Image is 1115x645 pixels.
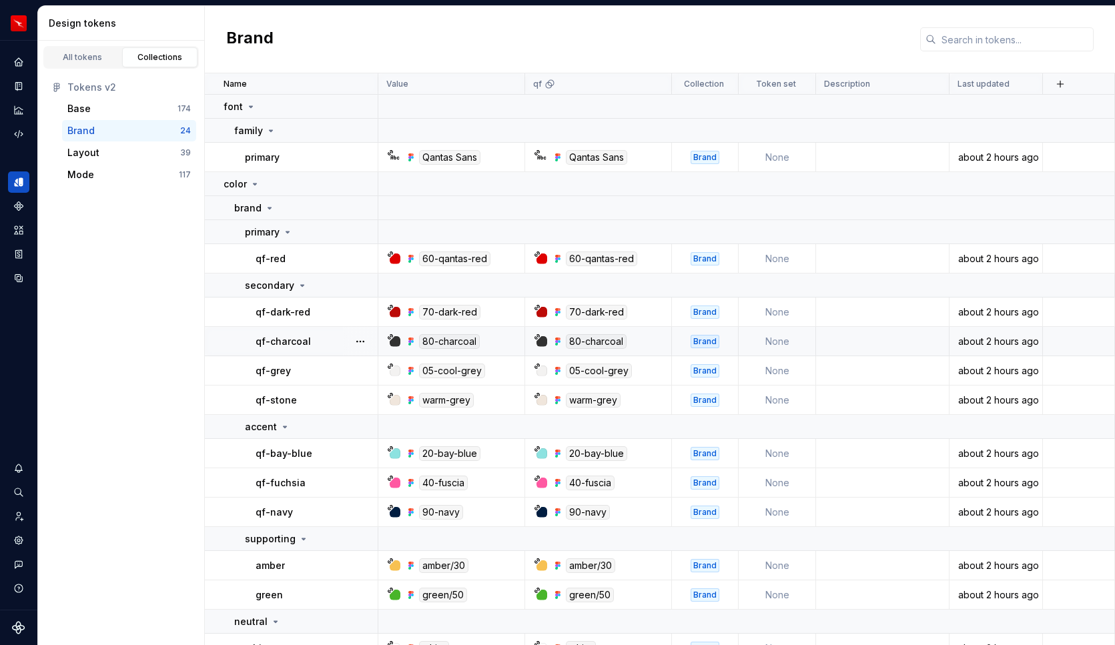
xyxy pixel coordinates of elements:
[950,305,1042,319] div: about 2 hours ago
[256,394,297,407] p: qf-stone
[566,558,615,573] div: amber/30
[8,171,29,193] a: Design tokens
[256,335,311,348] p: qf-charcoal
[566,150,627,165] div: Qantas Sans
[62,164,196,185] button: Mode117
[950,335,1042,348] div: about 2 hours ago
[49,17,199,30] div: Design tokens
[234,124,263,137] p: family
[8,123,29,145] a: Code automation
[950,394,1042,407] div: about 2 hours ago
[226,27,274,51] h2: Brand
[256,506,293,519] p: qf-navy
[224,100,243,113] p: font
[180,147,191,158] div: 39
[419,476,468,490] div: 40-fuscia
[49,52,116,63] div: All tokens
[739,580,816,610] td: None
[224,79,247,89] p: Name
[67,102,91,115] div: Base
[739,439,816,468] td: None
[950,364,1042,378] div: about 2 hours ago
[245,151,280,164] p: primary
[739,498,816,527] td: None
[691,151,719,164] div: Brand
[62,120,196,141] button: Brand24
[224,177,247,191] p: color
[67,81,191,94] div: Tokens v2
[62,98,196,119] button: Base174
[245,420,277,434] p: accent
[67,124,95,137] div: Brand
[950,506,1042,519] div: about 2 hours ago
[8,267,29,289] a: Data sources
[419,393,474,408] div: warm-grey
[739,386,816,415] td: None
[419,446,480,461] div: 20-bay-blue
[419,334,480,349] div: 80-charcoal
[67,146,99,159] div: Layout
[245,225,280,239] p: primary
[566,446,627,461] div: 20-bay-blue
[950,447,1042,460] div: about 2 hours ago
[691,364,719,378] div: Brand
[256,305,310,319] p: qf-dark-red
[8,195,29,217] a: Components
[739,551,816,580] td: None
[950,151,1042,164] div: about 2 hours ago
[8,506,29,527] a: Invite team
[177,103,191,114] div: 174
[245,532,296,546] p: supporting
[67,168,94,181] div: Mode
[739,297,816,327] td: None
[566,476,615,490] div: 40-fuscia
[419,251,490,266] div: 60-qantas-red
[739,356,816,386] td: None
[950,588,1042,602] div: about 2 hours ago
[8,99,29,121] a: Analytics
[62,142,196,163] button: Layout39
[566,305,627,319] div: 70-dark-red
[8,554,29,575] div: Contact support
[256,559,285,572] p: amber
[739,327,816,356] td: None
[419,150,480,165] div: Qantas Sans
[8,75,29,97] a: Documentation
[691,588,719,602] div: Brand
[566,588,614,602] div: green/50
[419,505,463,520] div: 90-navy
[691,559,719,572] div: Brand
[691,506,719,519] div: Brand
[8,243,29,265] a: Storybook stories
[691,394,719,407] div: Brand
[256,476,306,490] p: qf-fuchsia
[256,364,291,378] p: qf-grey
[950,559,1042,572] div: about 2 hours ago
[419,305,480,319] div: 70-dark-red
[8,530,29,551] a: Settings
[179,169,191,180] div: 117
[419,364,485,378] div: 05-cool-grey
[566,334,627,349] div: 80-charcoal
[11,15,27,31] img: 6b187050-a3ed-48aa-8485-808e17fcee26.png
[234,201,262,215] p: brand
[8,219,29,241] a: Assets
[691,305,719,319] div: Brand
[739,244,816,273] td: None
[684,79,724,89] p: Collection
[8,51,29,73] a: Home
[691,335,719,348] div: Brand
